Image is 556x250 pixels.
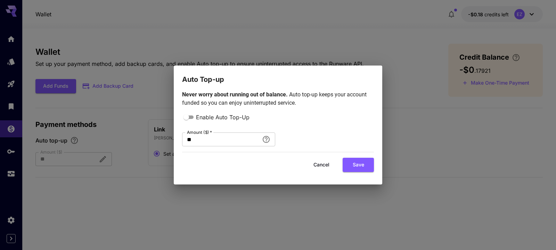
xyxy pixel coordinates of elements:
[182,91,289,98] span: Never worry about running out of balance.
[306,158,337,172] button: Cancel
[196,113,250,121] span: Enable Auto Top-Up
[182,90,374,107] p: Auto top-up keeps your account funded so you can enjoy uninterrupted service.
[174,66,382,85] h2: Auto Top-up
[343,158,374,172] button: Save
[187,129,212,135] label: Amount ($)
